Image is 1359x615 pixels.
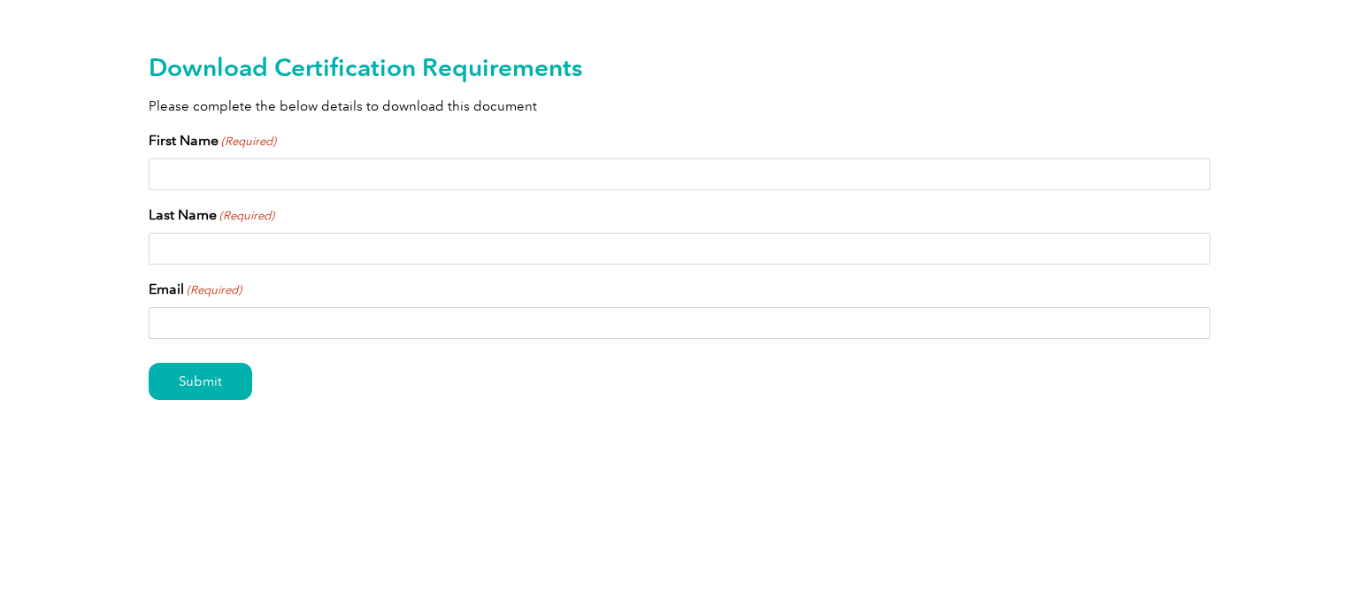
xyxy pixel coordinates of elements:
label: Email [149,279,242,300]
label: Last Name [149,204,274,226]
span: (Required) [186,281,242,299]
p: Please complete the below details to download this document [149,96,1210,116]
span: (Required) [219,207,275,225]
label: First Name [149,130,276,151]
input: Submit [149,363,252,400]
span: (Required) [220,133,277,150]
h2: Download Certification Requirements [149,53,1210,81]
